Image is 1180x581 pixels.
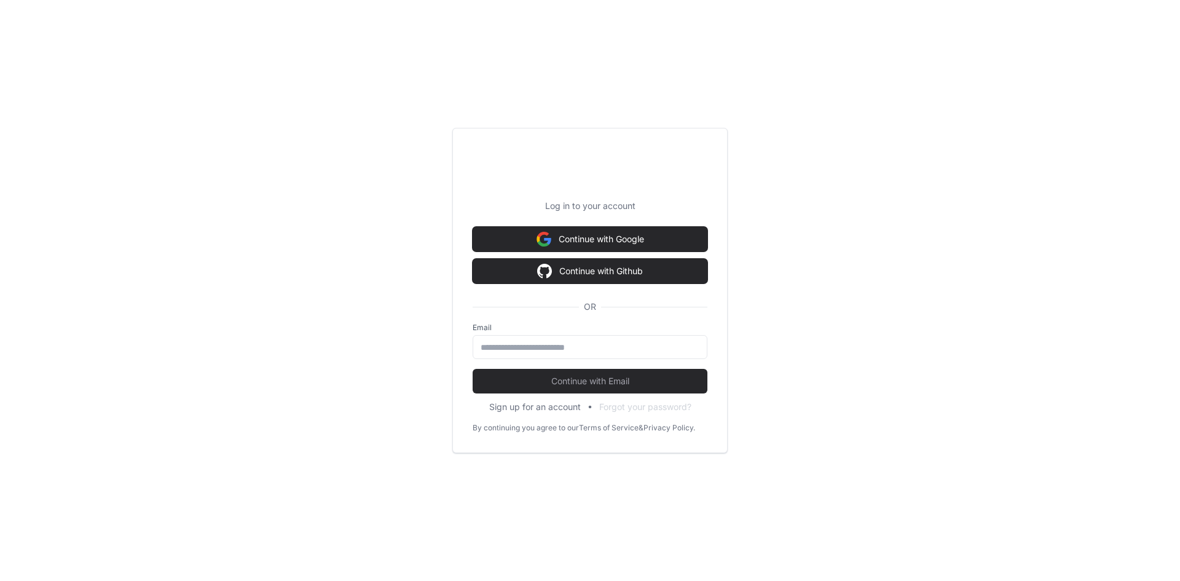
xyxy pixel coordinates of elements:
button: Continue with Github [473,259,707,283]
span: OR [579,301,601,313]
a: Terms of Service [579,423,639,433]
span: Continue with Email [473,375,707,387]
button: Continue with Email [473,369,707,393]
button: Forgot your password? [599,401,691,413]
button: Continue with Google [473,227,707,251]
div: & [639,423,643,433]
img: Sign in with google [537,259,552,283]
label: Email [473,323,707,333]
a: Privacy Policy. [643,423,695,433]
p: Log in to your account [473,200,707,212]
div: By continuing you agree to our [473,423,579,433]
button: Sign up for an account [489,401,581,413]
img: Sign in with google [537,227,551,251]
